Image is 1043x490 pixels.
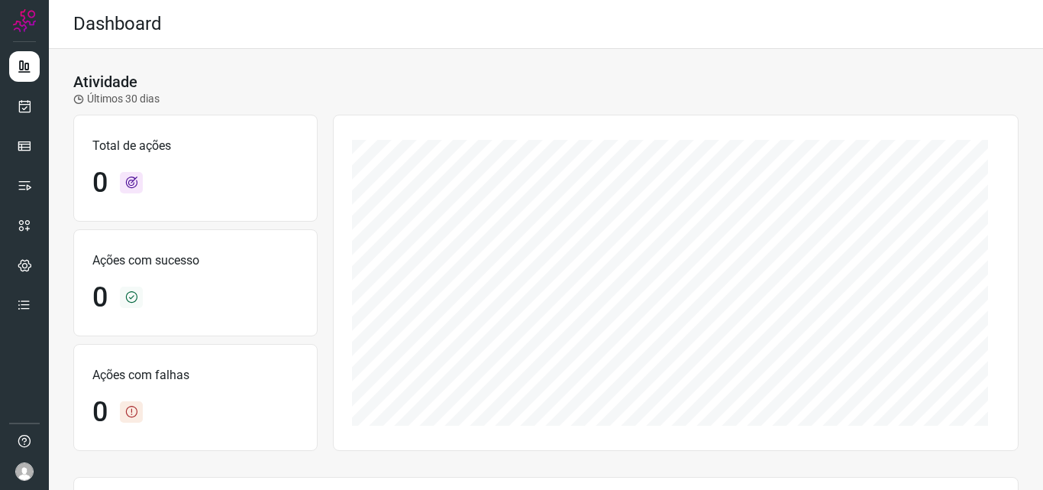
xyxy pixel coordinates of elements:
h3: Atividade [73,73,137,91]
p: Ações com sucesso [92,251,299,270]
h2: Dashboard [73,13,162,35]
h1: 0 [92,167,108,200]
img: Logo [13,9,36,32]
img: avatar-user-boy.jpg [15,462,34,481]
p: Ações com falhas [92,366,299,385]
h1: 0 [92,281,108,314]
p: Últimos 30 dias [73,91,160,107]
p: Total de ações [92,137,299,155]
h1: 0 [92,396,108,429]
